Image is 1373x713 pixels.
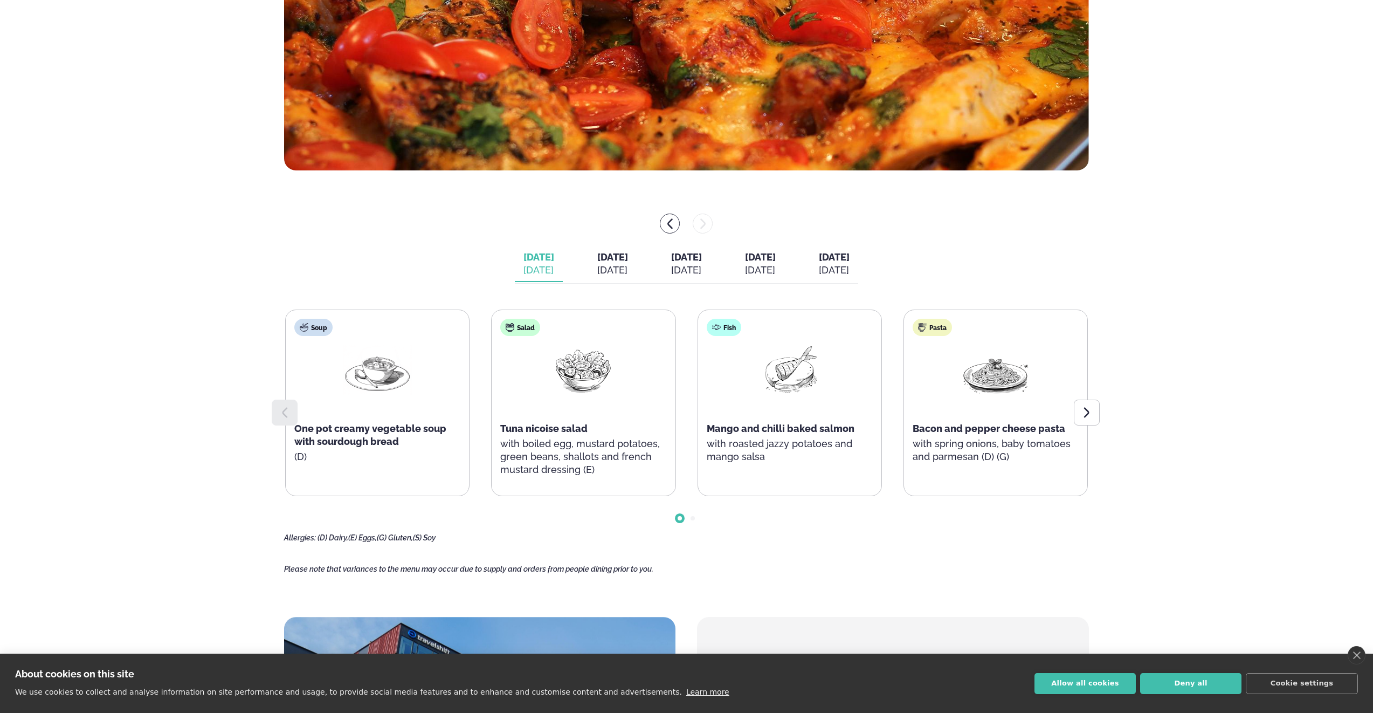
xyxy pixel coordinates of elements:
img: Salad.png [549,345,618,395]
p: with spring onions, baby tomatoes and parmesan (D) (G) [913,437,1079,463]
span: [DATE] [671,251,702,263]
span: Please note that variances to the menu may occur due to supply and orders from people dining prio... [284,565,653,573]
div: Soup [294,319,333,336]
span: Mango and chilli baked salmon [707,423,854,434]
img: fish.svg [712,323,721,332]
span: Tuna nicoise salad [500,423,588,434]
span: [DATE] [819,251,850,263]
span: Go to slide 1 [678,516,682,520]
span: [DATE] [523,251,554,263]
div: [DATE] [745,264,776,277]
div: Salad [500,319,540,336]
strong: About cookies on this site [15,668,134,680]
div: [DATE] [523,264,554,277]
span: [DATE] [597,251,628,263]
button: menu-btn-right [693,214,713,234]
img: soup.svg [300,323,308,332]
span: (S) Soy [413,533,436,542]
div: [DATE] [671,264,702,277]
a: Learn more [686,688,729,696]
img: Soup.png [343,345,412,395]
div: [DATE] [597,264,628,277]
button: [DATE] [DATE] [663,246,710,282]
span: (D) Dairy, [318,533,348,542]
p: We use cookies to collect and analyse information on site performance and usage, to provide socia... [15,688,682,696]
button: [DATE] [DATE] [810,246,858,282]
span: (E) Eggs, [348,533,377,542]
img: pasta.svg [918,323,927,332]
div: Pasta [913,319,952,336]
img: Spagetti.png [961,345,1030,395]
button: Allow all cookies [1034,673,1136,694]
p: with boiled egg, mustard potatoes, green beans, shallots and french mustard dressing (E) [500,437,666,476]
div: Fish [707,319,741,336]
span: Allergies: [284,533,316,542]
div: [DATE] [819,264,850,277]
button: [DATE] [DATE] [736,246,784,282]
img: salad.svg [506,323,514,332]
span: (G) Gluten, [377,533,413,542]
button: [DATE] [DATE] [515,246,563,282]
button: menu-btn-left [660,214,680,234]
span: Bacon and pepper cheese pasta [913,423,1065,434]
img: Fish.png [755,345,824,395]
button: Deny all [1140,673,1241,694]
button: Cookie settings [1246,673,1358,694]
span: [DATE] [745,251,776,263]
button: [DATE] [DATE] [589,246,637,282]
span: One pot creamy vegetable soup with sourdough bread [294,423,446,447]
span: Go to slide 2 [691,516,695,520]
p: with roasted jazzy potatoes and mango salsa [707,437,873,463]
h2: one of our locations [732,652,1054,682]
a: close [1348,646,1365,664]
p: (D) [294,450,460,463]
